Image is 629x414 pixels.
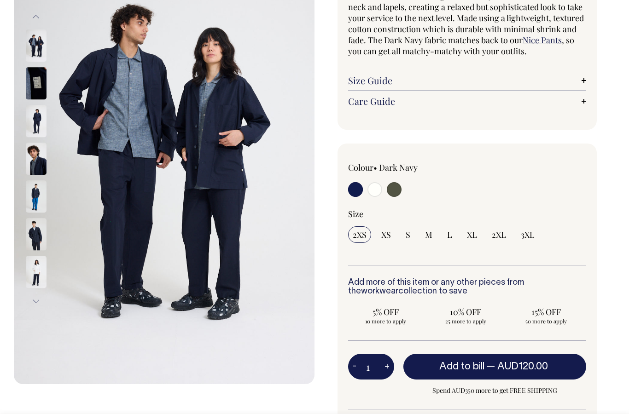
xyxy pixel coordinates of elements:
[462,226,482,243] input: XL
[380,357,394,376] button: +
[523,34,562,46] a: Nice Pants
[439,362,484,371] span: Add to bill
[425,229,432,240] span: M
[26,30,47,62] img: dark-navy
[26,256,47,288] img: off-white
[381,229,391,240] span: XS
[26,68,47,100] img: dark-navy
[26,218,47,251] img: dark-navy
[348,162,443,173] div: Colour
[26,181,47,213] img: dark-navy
[373,162,377,173] span: •
[353,306,418,317] span: 5% OFF
[361,287,398,295] a: workwear
[406,229,410,240] span: S
[26,105,47,138] img: dark-navy
[420,226,437,243] input: M
[447,229,452,240] span: L
[487,226,511,243] input: 2XL
[403,385,586,396] span: Spend AUD350 more to get FREE SHIPPING
[348,357,361,376] button: -
[428,304,503,328] input: 10% OFF 25 more to apply
[348,96,586,107] a: Care Guide
[487,362,550,371] span: —
[353,317,418,325] span: 10 more to apply
[26,143,47,175] img: dark-navy
[348,75,586,86] a: Size Guide
[348,208,586,219] div: Size
[433,306,498,317] span: 10% OFF
[443,226,457,243] input: L
[353,229,367,240] span: 2XS
[513,306,579,317] span: 15% OFF
[29,6,43,27] button: Previous
[497,362,548,371] span: AUD120.00
[348,226,371,243] input: 2XS
[379,162,418,173] label: Dark Navy
[521,229,535,240] span: 3XL
[433,317,498,325] span: 25 more to apply
[401,226,415,243] input: S
[377,226,396,243] input: XS
[348,304,423,328] input: 5% OFF 10 more to apply
[513,317,579,325] span: 50 more to apply
[403,354,586,379] button: Add to bill —AUD120.00
[348,34,574,57] span: , so you can get all matchy-matchy with your outfits.
[348,278,586,297] h6: Add more of this item or any other pieces from the collection to save
[492,229,506,240] span: 2XL
[516,226,539,243] input: 3XL
[29,291,43,312] button: Next
[467,229,477,240] span: XL
[509,304,583,328] input: 15% OFF 50 more to apply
